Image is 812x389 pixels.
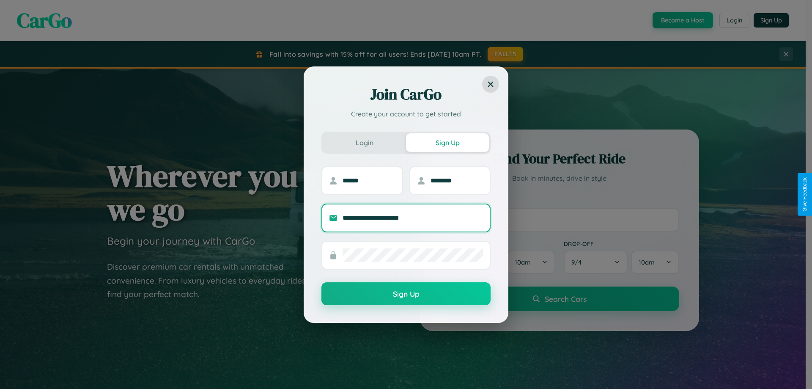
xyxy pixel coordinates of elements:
button: Sign Up [321,282,491,305]
p: Create your account to get started [321,109,491,119]
button: Sign Up [406,133,489,152]
button: Login [323,133,406,152]
div: Give Feedback [802,177,808,212]
h2: Join CarGo [321,84,491,105]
